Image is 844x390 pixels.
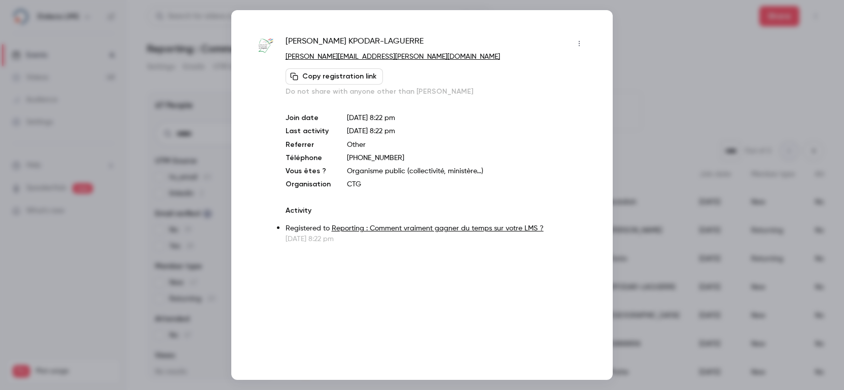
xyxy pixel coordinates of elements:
[286,206,587,216] p: Activity
[332,225,544,232] a: Reporting : Comment vraiment gagner du temps sur votre LMS ?
[286,223,587,234] p: Registered to
[347,128,395,135] span: [DATE] 8:22 pm
[286,53,500,60] a: [PERSON_NAME][EMAIL_ADDRESS][PERSON_NAME][DOMAIN_NAME]
[286,35,424,52] span: [PERSON_NAME] KPODAR-LAGUERRE
[286,126,331,137] p: Last activity
[257,36,275,55] img: ctguyane.fr
[347,166,587,176] p: Organisme public (collectivité, ministère…)
[347,153,587,163] p: [PHONE_NUMBER]
[347,140,587,150] p: Other
[286,68,383,85] button: Copy registration link
[286,179,331,189] p: Organisation
[286,153,331,163] p: Téléphone
[286,234,587,244] p: [DATE] 8:22 pm
[286,113,331,123] p: Join date
[347,179,587,189] p: CTG
[286,140,331,150] p: Referrer
[286,87,587,97] p: Do not share with anyone other than [PERSON_NAME]
[286,166,331,176] p: Vous êtes ?
[347,113,587,123] p: [DATE] 8:22 pm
